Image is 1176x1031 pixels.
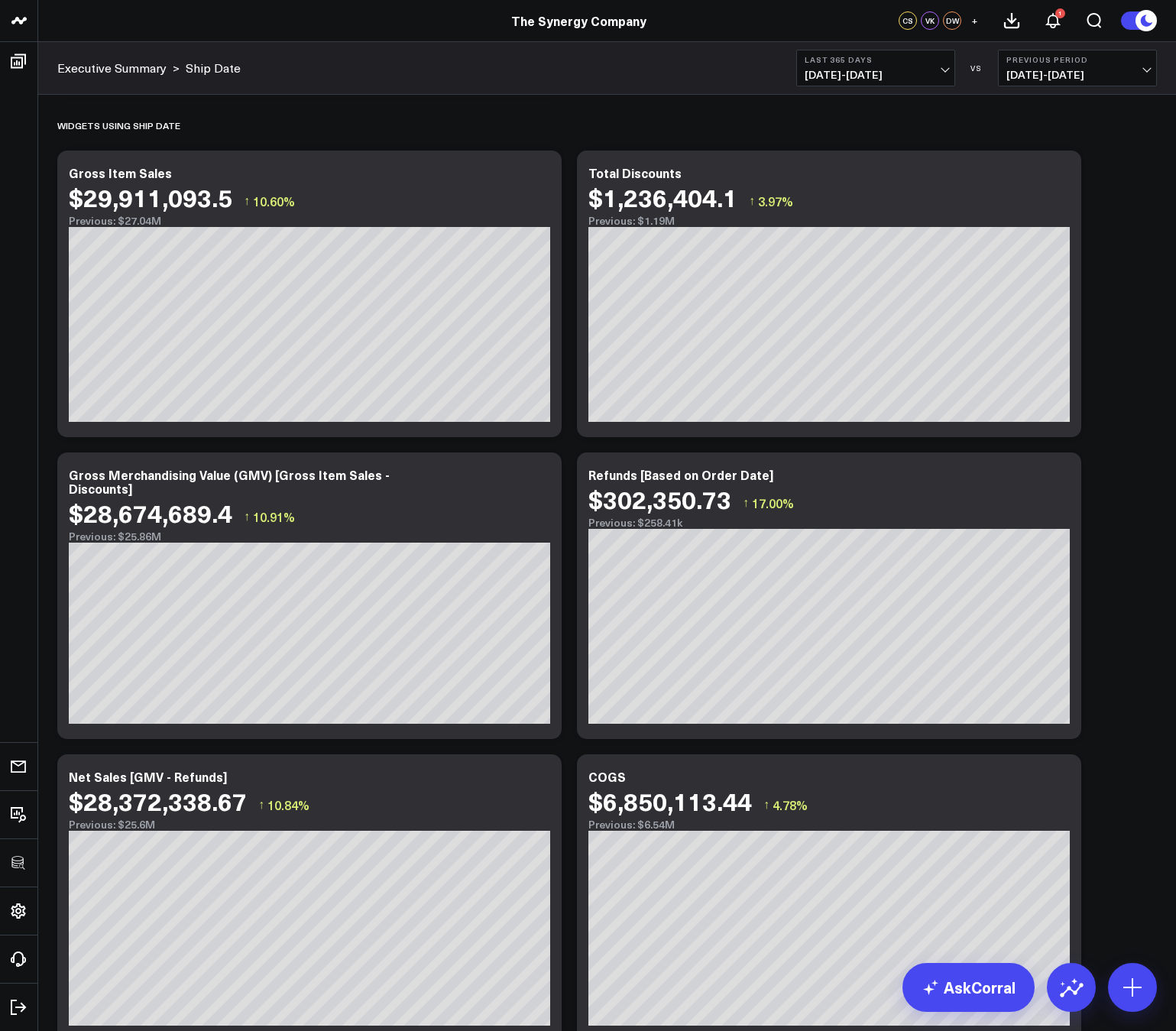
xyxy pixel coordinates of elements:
div: Previous: $25.6M [69,819,550,831]
span: [DATE] - [DATE] [805,69,947,81]
div: > [57,60,180,76]
b: Previous Period [1006,55,1148,64]
span: 10.84% [267,796,309,813]
span: [DATE] - [DATE] [1006,69,1148,81]
div: $1,236,404.1 [588,183,737,211]
span: 4.78% [773,796,808,813]
span: ↑ [244,507,250,527]
span: ↑ [258,795,264,815]
span: ↑ [763,795,769,815]
div: CS [899,11,917,30]
div: $6,850,113.44 [588,787,752,815]
div: $29,911,093.5 [69,183,232,211]
span: ↑ [749,191,755,211]
span: 17.00% [752,494,794,511]
a: Executive Summary [57,60,167,76]
button: Last 365 Days[DATE]-[DATE] [796,50,955,86]
div: Previous: $1.19M [588,215,1070,227]
div: COGS [588,768,626,785]
span: ↑ [743,493,749,513]
div: $28,674,689.4 [69,499,232,527]
div: Net Sales [GMV - Refunds] [69,768,227,785]
div: Previous: $258.41k [588,517,1070,529]
div: Total Discounts [588,164,682,181]
div: $28,372,338.67 [69,787,247,815]
div: Gross Item Sales [69,164,172,181]
span: 10.91% [253,508,295,525]
div: 1 [1055,8,1065,18]
b: Last 365 Days [805,55,947,64]
div: Gross Merchandising Value (GMV) [Gross Item Sales - Discounts] [69,466,390,497]
a: Ship Date [186,60,241,76]
div: Widgets using Ship date [57,108,180,143]
span: 10.60% [253,193,295,209]
button: + [965,11,983,30]
span: ↑ [244,191,250,211]
div: $302,350.73 [588,485,731,513]
div: VS [963,63,990,73]
div: Previous: $27.04M [69,215,550,227]
span: 3.97% [758,193,793,209]
div: Previous: $6.54M [588,819,1070,831]
span: + [971,15,978,26]
div: Previous: $25.86M [69,530,550,543]
div: DW [943,11,961,30]
div: VK [921,11,939,30]
a: AskCorral [902,963,1035,1012]
button: Previous Period[DATE]-[DATE] [998,50,1157,86]
div: Refunds [Based on Order Date] [588,466,773,483]
a: The Synergy Company [511,12,646,29]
